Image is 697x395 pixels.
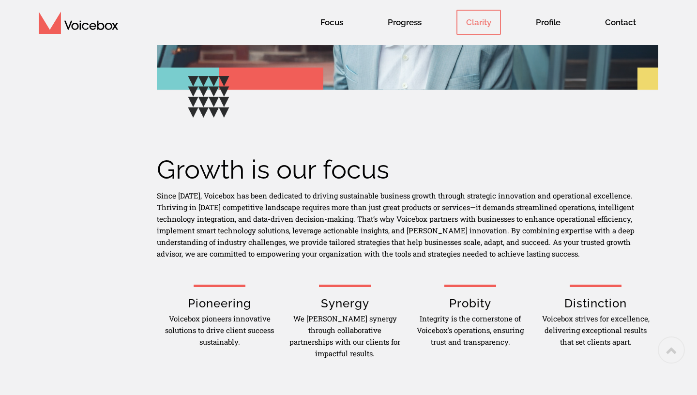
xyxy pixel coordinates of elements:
[378,10,431,35] span: Progress
[188,296,251,310] span: Pioneering
[595,10,646,35] span: Contact
[538,313,653,348] p: Voicebox strives for excellence, delivering exceptional results that set clients apart.
[526,10,570,35] span: Profile
[157,190,658,259] p: Since [DATE], Voicebox has been dedicated to driving sustainable business growth through strategi...
[456,10,501,35] span: Clarity
[321,296,369,310] span: Synergy
[412,313,528,348] p: Integrity is the cornerstone of Voicebox's operations, ensuring trust and transparency.
[157,156,658,182] h4: Growth is our focus
[162,313,277,348] p: Voicebox pioneers innovative solutions to drive client success sustainably.
[287,313,403,359] p: We [PERSON_NAME] synergy through collaborative partnerships with our clients for impactful results.
[311,10,353,35] span: Focus
[564,296,627,310] span: Distinction
[449,296,491,310] span: Probity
